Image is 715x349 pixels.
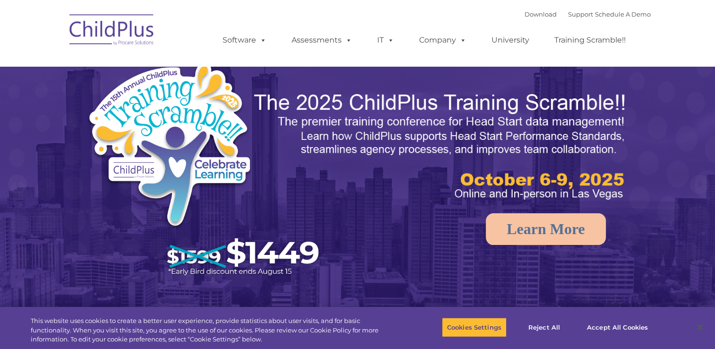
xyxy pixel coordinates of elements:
[131,62,160,70] span: Last name
[368,31,404,50] a: IT
[442,317,507,337] button: Cookies Settings
[595,10,651,18] a: Schedule A Demo
[515,317,574,337] button: Reject All
[282,31,362,50] a: Assessments
[568,10,593,18] a: Support
[213,31,276,50] a: Software
[131,101,172,108] span: Phone number
[525,10,651,18] font: |
[545,31,635,50] a: Training Scramble!!
[689,317,710,338] button: Close
[31,316,393,344] div: This website uses cookies to create a better user experience, provide statistics about user visit...
[410,31,476,50] a: Company
[482,31,539,50] a: University
[65,8,159,55] img: ChildPlus by Procare Solutions
[525,10,557,18] a: Download
[486,213,606,245] a: Learn More
[582,317,653,337] button: Accept All Cookies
